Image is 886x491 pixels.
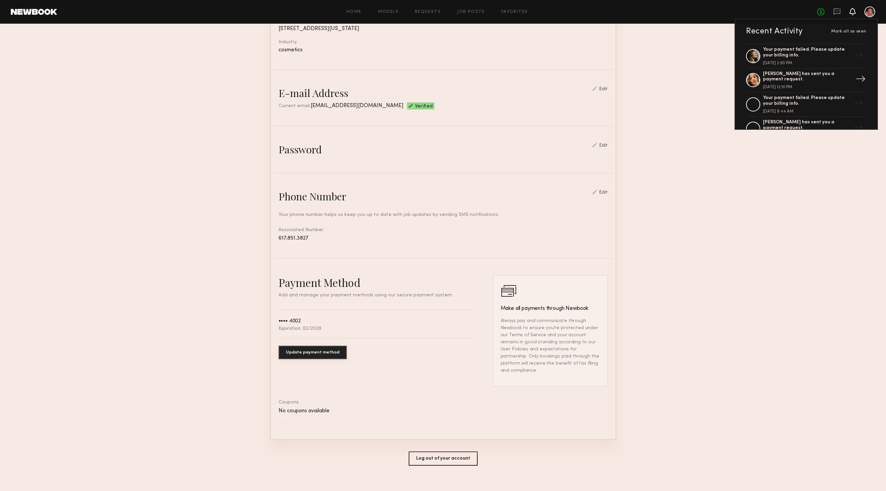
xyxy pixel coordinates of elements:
div: Edit [599,87,608,92]
a: Requests [415,10,441,14]
div: cosmetics [279,47,608,53]
a: Home [346,10,362,14]
div: [PERSON_NAME] has sent you a payment request. [763,71,851,83]
div: Password [279,143,322,156]
div: Current email: [279,102,404,109]
h2: Payment Method [279,275,473,290]
a: Models [378,10,399,14]
div: [DATE] 12:51 PM [763,85,851,89]
span: 617.851.3827 [279,236,308,241]
p: Always pay and communicate through Newbook to ensure you’re protected under our Terms of Service ... [501,317,600,374]
div: [DATE] 2:50 PM [763,61,851,65]
span: Verified [415,104,433,109]
div: Recent Activity [746,27,803,35]
div: Your payment failed. Please update your billing info. [763,95,851,107]
a: Your payment failed. Please update your billing info.[DATE] 9:44 AM→ [746,93,866,117]
div: Edit [599,190,608,195]
h3: Make all payments through Newbook [501,304,600,313]
button: Log out of your account [409,451,478,466]
div: → [851,120,866,138]
div: → [853,71,868,89]
div: •••• 4002 [279,318,301,324]
div: [DATE] 9:44 AM [763,109,851,114]
a: [PERSON_NAME] has sent you a payment request.→ [746,117,866,141]
div: Your phone number helps us keep you up to date with job updates by sending SMS notifications. [279,211,608,218]
span: Mark all as seen [831,29,866,33]
div: → [851,47,866,65]
div: E-mail Address [279,86,348,100]
div: Coupons [279,400,608,405]
div: [STREET_ADDRESS][US_STATE] [279,26,608,32]
button: Update payment method [279,346,347,359]
a: Your payment failed. Please update your billing info.[DATE] 2:50 PM→ [746,44,866,69]
div: Phone Number [279,190,346,203]
div: Industry [279,40,608,45]
div: Your payment failed. Please update your billing info. [763,47,851,58]
p: Add and manage your payment methods using our secure payment system. [279,293,473,298]
div: Expiration: 02/2028 [279,326,321,331]
div: → [851,96,866,113]
span: [EMAIL_ADDRESS][DOMAIN_NAME] [311,103,404,108]
div: No coupons available [279,408,608,414]
a: [PERSON_NAME] has sent you a payment request.[DATE] 12:51 PM→ [746,69,866,93]
div: [PERSON_NAME] has sent you a payment request. [763,120,851,131]
div: Edit [599,143,608,148]
a: Job Posts [457,10,485,14]
a: Favorites [501,10,528,14]
div: Associated Number [279,226,608,242]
